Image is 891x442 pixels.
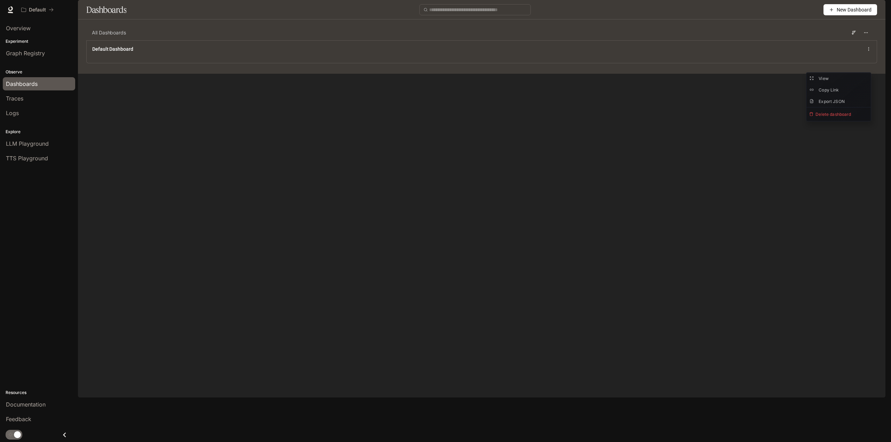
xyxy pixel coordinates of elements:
button: View [806,73,871,84]
span: View [819,76,829,81]
a: Default Dashboard [92,46,133,53]
button: New Dashboard [823,4,877,15]
span: New Dashboard [837,6,872,14]
span: delete [809,112,813,116]
span: Delete dashboard [806,107,871,121]
p: Default [29,7,46,13]
button: Export JSON [806,96,871,107]
span: All Dashboards [92,29,126,36]
span: Export JSON [819,99,845,104]
span: Copy Link [819,87,839,93]
button: All workspaces [18,3,57,17]
h1: Dashboards [86,3,126,17]
button: Copy Link [806,84,871,96]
